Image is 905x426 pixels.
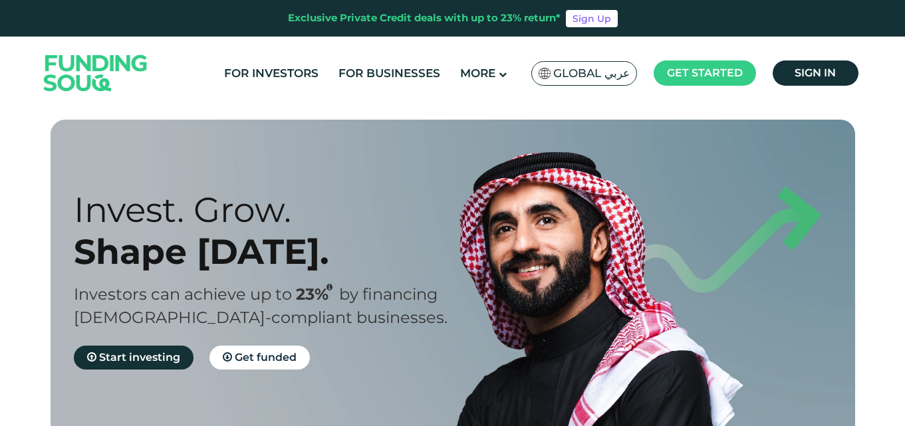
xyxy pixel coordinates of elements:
[74,346,194,370] a: Start investing
[296,284,339,304] span: 23%
[566,10,618,27] a: Sign Up
[773,60,858,86] a: Sign in
[460,66,495,80] span: More
[795,66,836,79] span: Sign in
[553,66,630,81] span: Global عربي
[74,284,292,304] span: Investors can achieve up to
[539,68,551,79] img: SA Flag
[221,62,322,84] a: For Investors
[667,66,743,79] span: Get started
[288,11,561,26] div: Exclusive Private Credit deals with up to 23% return*
[326,284,332,291] i: 23% IRR (expected) ~ 15% Net yield (expected)
[74,231,476,272] div: Shape [DATE].
[235,351,297,364] span: Get funded
[74,189,476,231] div: Invest. Grow.
[31,39,161,106] img: Logo
[335,62,444,84] a: For Businesses
[99,351,180,364] span: Start investing
[209,346,310,370] a: Get funded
